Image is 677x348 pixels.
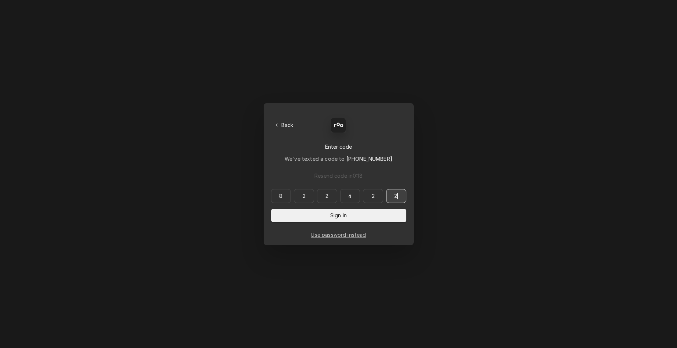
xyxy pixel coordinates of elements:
[313,172,364,180] span: Resend code in 0 : 18
[329,211,348,219] span: Sign in
[311,231,366,239] a: Go to Email and password form
[271,120,298,130] button: Back
[271,169,406,182] button: Resend code in0:18
[271,209,406,222] button: Sign in
[280,121,295,129] span: Back
[285,155,392,163] div: We've texted a code
[346,156,392,162] span: [PHONE_NUMBER]
[339,156,392,162] span: to
[271,143,406,151] div: Enter code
